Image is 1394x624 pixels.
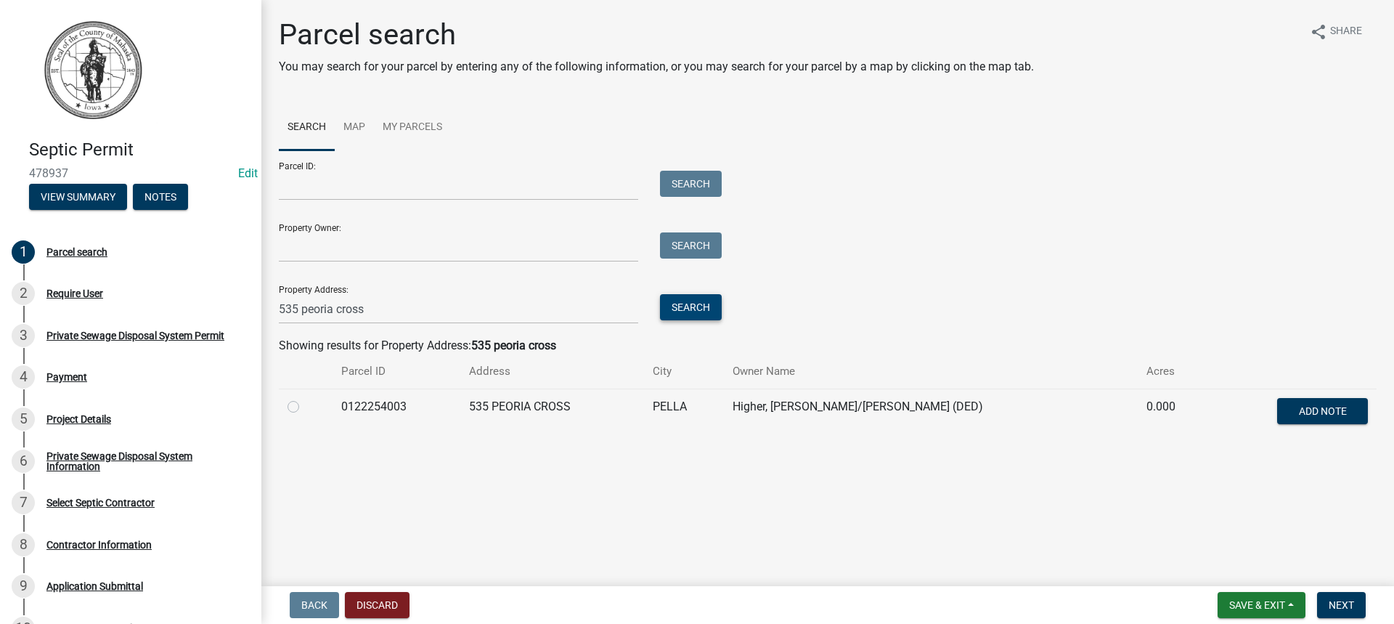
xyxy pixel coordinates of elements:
[29,139,250,161] h4: Septic Permit
[460,354,644,389] th: Address
[12,240,35,264] div: 1
[660,294,722,320] button: Search
[46,414,111,424] div: Project Details
[279,17,1034,52] h1: Parcel search
[1317,592,1366,618] button: Next
[12,408,35,431] div: 5
[46,247,107,257] div: Parcel search
[660,171,722,197] button: Search
[133,192,188,203] wm-modal-confirm: Notes
[290,592,339,618] button: Back
[279,337,1377,354] div: Showing results for Property Address:
[724,354,1138,389] th: Owner Name
[46,451,238,471] div: Private Sewage Disposal System Information
[12,450,35,473] div: 6
[1138,354,1210,389] th: Acres
[46,498,155,508] div: Select Septic Contractor
[1298,17,1374,46] button: shareShare
[279,58,1034,76] p: You may search for your parcel by entering any of the following information, or you may search fo...
[29,192,127,203] wm-modal-confirm: Summary
[1330,23,1362,41] span: Share
[1277,398,1368,424] button: Add Note
[471,339,556,352] strong: 535 peoria cross
[12,365,35,389] div: 4
[238,166,258,180] a: Edit
[12,575,35,598] div: 9
[345,592,409,618] button: Discard
[279,105,335,151] a: Search
[12,282,35,305] div: 2
[333,354,460,389] th: Parcel ID
[12,533,35,556] div: 8
[301,599,327,611] span: Back
[46,372,87,382] div: Payment
[1329,599,1354,611] span: Next
[644,389,724,437] td: PELLA
[29,184,127,210] button: View Summary
[29,15,158,124] img: Mahaska County, Iowa
[46,581,143,591] div: Application Submittal
[238,166,258,180] wm-modal-confirm: Edit Application Number
[1229,599,1285,611] span: Save & Exit
[46,288,103,299] div: Require User
[460,389,644,437] td: 535 PEORIA CROSS
[12,324,35,347] div: 3
[133,184,188,210] button: Notes
[333,389,460,437] td: 0122254003
[335,105,374,151] a: Map
[29,166,232,180] span: 478937
[644,354,724,389] th: City
[1218,592,1305,618] button: Save & Exit
[724,389,1138,437] td: Higher, [PERSON_NAME]/[PERSON_NAME] (DED)
[46,331,224,341] div: Private Sewage Disposal System Permit
[1310,23,1327,41] i: share
[46,540,152,550] div: Contractor Information
[660,232,722,259] button: Search
[1138,389,1210,437] td: 0.000
[12,491,35,514] div: 7
[1298,405,1346,416] span: Add Note
[374,105,451,151] a: My Parcels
